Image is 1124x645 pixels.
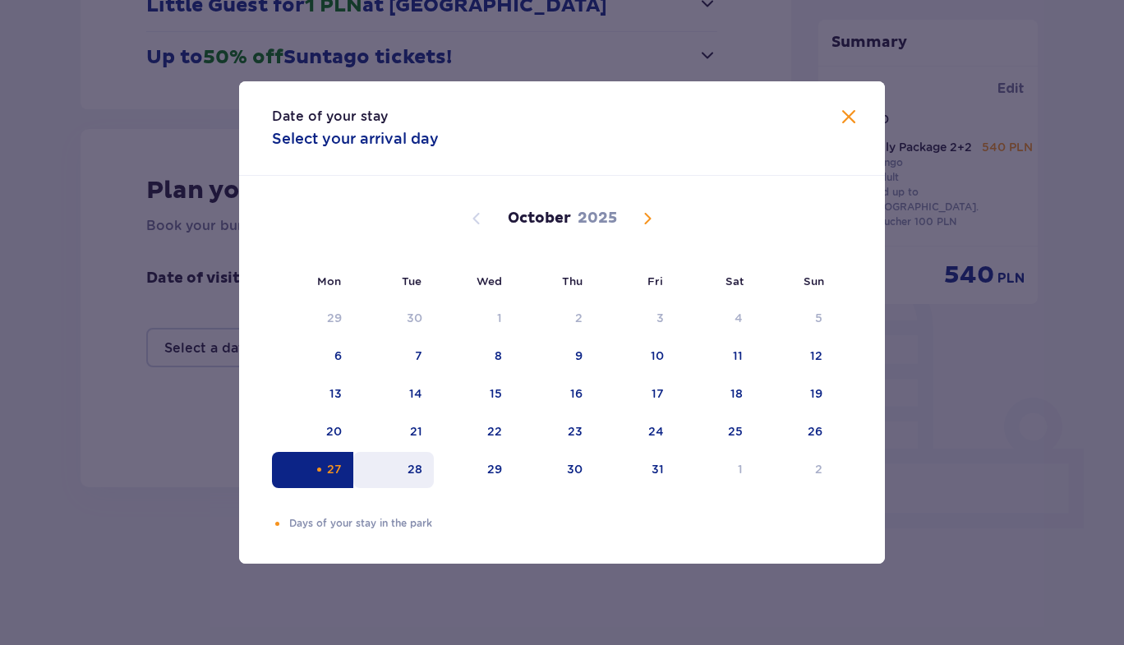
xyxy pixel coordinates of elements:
[272,518,283,529] div: Orange dot
[329,385,342,402] div: 13
[272,339,353,375] td: 6
[353,414,435,450] td: 21
[487,461,502,477] div: 29
[730,385,743,402] div: 18
[434,414,514,450] td: 22
[514,301,595,337] td: Date not available. Thursday, October 2, 2025
[733,348,743,364] div: 11
[754,414,834,450] td: 26
[675,339,755,375] td: 11
[272,452,353,488] td: Date selected. Monday, October 27, 2025
[410,423,422,440] div: 21
[409,385,422,402] div: 14
[434,301,514,337] td: Date not available. Wednesday, October 1, 2025
[754,339,834,375] td: 12
[570,385,583,402] div: 16
[334,348,342,364] div: 6
[594,301,675,337] td: Date not available. Friday, October 3, 2025
[402,274,421,288] small: Tue
[754,452,834,488] td: 2
[353,339,435,375] td: 7
[675,301,755,337] td: Date not available. Saturday, October 4, 2025
[808,423,822,440] div: 26
[815,461,822,477] div: 2
[407,310,422,326] div: 30
[408,461,422,477] div: 28
[810,385,822,402] div: 19
[594,414,675,450] td: 24
[508,209,571,228] p: October
[652,385,664,402] div: 17
[567,461,583,477] div: 30
[490,385,502,402] div: 15
[728,423,743,440] div: 25
[578,209,617,228] p: 2025
[568,423,583,440] div: 23
[353,376,435,412] td: 14
[497,310,502,326] div: 1
[272,414,353,450] td: 20
[656,310,664,326] div: 3
[804,274,824,288] small: Sun
[514,339,595,375] td: 9
[467,209,486,228] button: Previous month
[353,301,435,337] td: Date not available. Tuesday, September 30, 2025
[314,464,325,475] div: Orange dot
[735,310,743,326] div: 4
[839,108,859,128] button: Close
[326,423,342,440] div: 20
[675,414,755,450] td: 25
[272,129,439,149] p: Select your arrival day
[594,376,675,412] td: 17
[638,209,657,228] button: Next month
[575,310,583,326] div: 2
[272,108,388,126] p: Date of your stay
[434,376,514,412] td: 15
[353,452,435,488] td: 28
[754,376,834,412] td: 19
[652,461,664,477] div: 31
[495,348,502,364] div: 8
[477,274,502,288] small: Wed
[272,301,353,337] td: Date not available. Monday, September 29, 2025
[594,339,675,375] td: 10
[514,414,595,450] td: 23
[562,274,583,288] small: Thu
[754,301,834,337] td: Date not available. Sunday, October 5, 2025
[487,423,502,440] div: 22
[272,376,353,412] td: 13
[651,348,664,364] div: 10
[514,452,595,488] td: 30
[327,461,342,477] div: 27
[317,274,341,288] small: Mon
[810,348,822,364] div: 12
[726,274,744,288] small: Sat
[289,516,852,531] p: Days of your stay in the park
[647,274,663,288] small: Fri
[675,376,755,412] td: 18
[327,310,342,326] div: 29
[815,310,822,326] div: 5
[738,461,743,477] div: 1
[434,339,514,375] td: 8
[575,348,583,364] div: 9
[514,376,595,412] td: 16
[648,423,664,440] div: 24
[594,452,675,488] td: 31
[675,452,755,488] td: 1
[434,452,514,488] td: 29
[415,348,422,364] div: 7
